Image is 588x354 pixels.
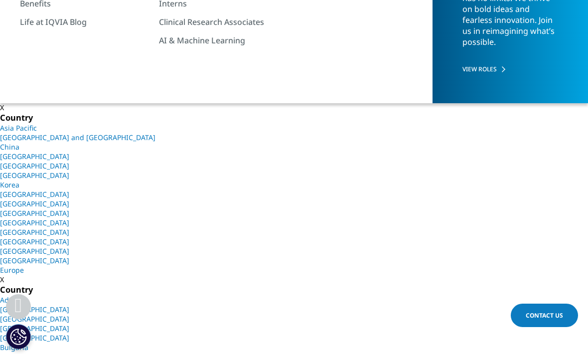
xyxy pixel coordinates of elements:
[511,304,578,327] a: Contact Us
[462,65,560,73] a: VIEW ROLES
[6,324,31,349] button: Cookies Settings
[159,16,288,27] a: Clinical Research Associates
[159,35,288,46] a: AI & Machine Learning
[20,16,149,27] a: Life at IQVIA Blog
[526,311,563,320] span: Contact Us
